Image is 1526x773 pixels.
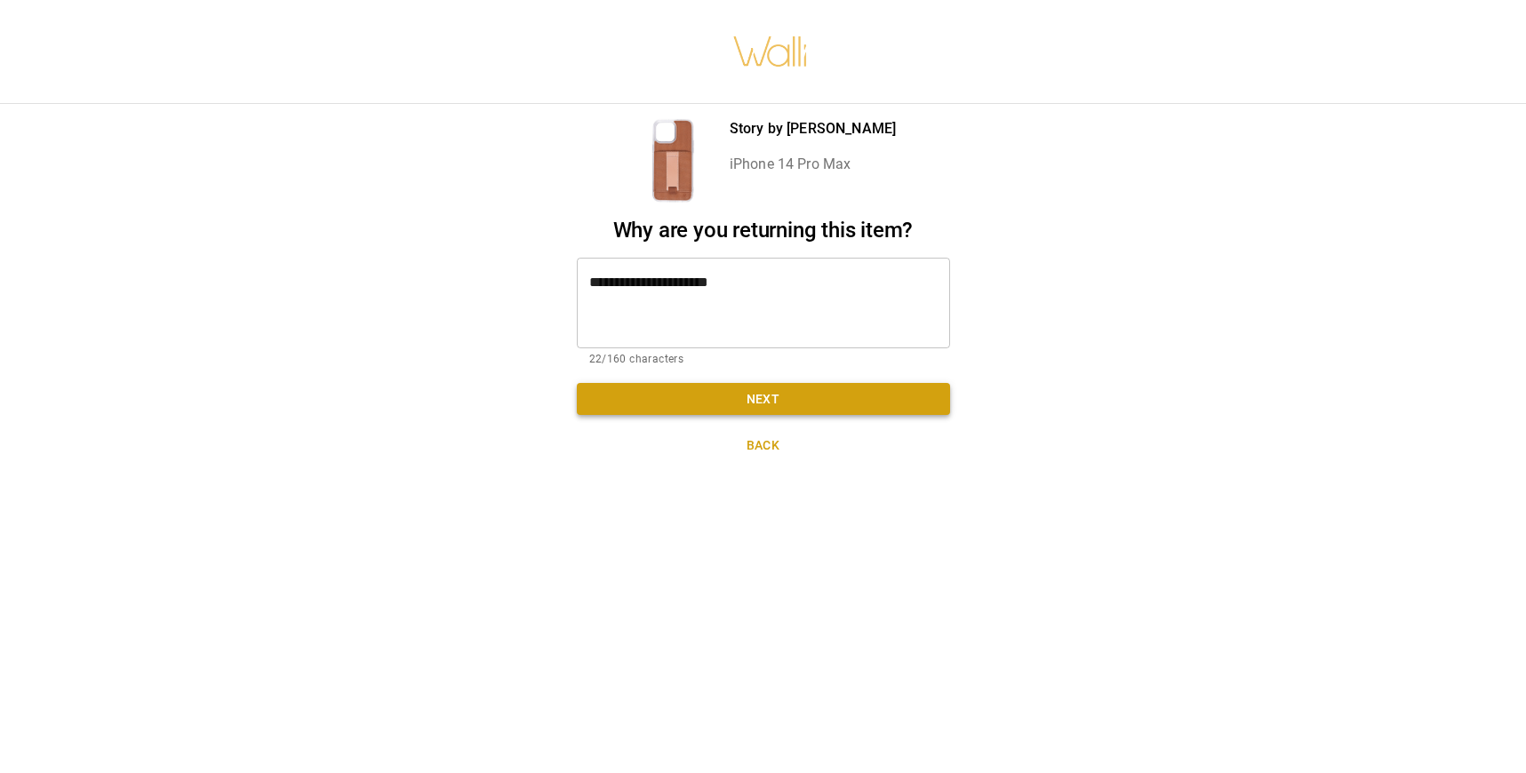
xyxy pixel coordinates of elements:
button: Back [577,429,950,462]
p: 22/160 characters [589,351,938,369]
p: Story by [PERSON_NAME] [730,118,896,139]
h2: Why are you returning this item? [577,218,950,243]
img: walli-inc.myshopify.com [732,13,809,90]
p: iPhone 14 Pro Max [730,154,896,175]
button: Next [577,383,950,416]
